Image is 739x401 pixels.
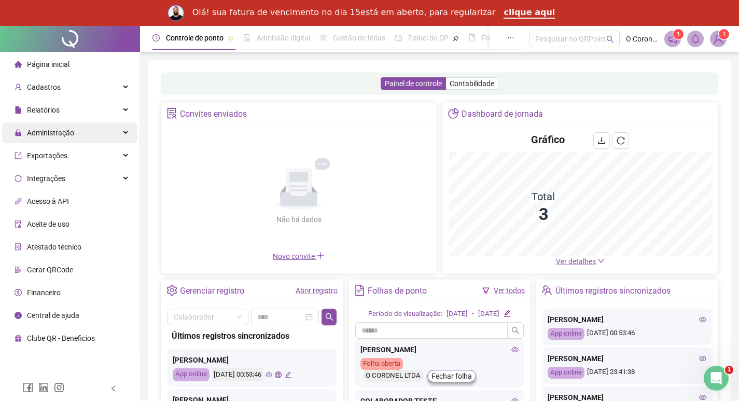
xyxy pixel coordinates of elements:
[478,309,499,320] div: [DATE]
[450,79,494,88] span: Contabilidade
[27,60,69,68] span: Página inicial
[54,382,64,393] span: instagram
[333,34,385,42] span: Gestão de férias
[15,106,22,114] span: file
[15,61,22,68] span: home
[296,286,338,295] a: Abrir registro
[27,243,81,251] span: Atestado técnico
[555,282,671,300] div: Últimos registros sincronizados
[319,34,327,42] span: sun
[597,136,606,145] span: download
[725,366,733,374] span: 1
[166,108,177,119] span: solution
[27,129,74,137] span: Administração
[15,266,22,273] span: qrcode
[597,257,605,265] span: down
[168,5,184,21] img: Profile image for Rodolfo
[15,175,22,182] span: sync
[482,34,548,42] span: Folha de pagamento
[173,368,210,381] div: App online
[617,136,625,145] span: reload
[431,370,472,382] span: Fechar folha
[548,367,584,379] div: App online
[27,197,69,205] span: Acesso à API
[556,257,596,266] span: Ver detalhes
[673,29,684,39] sup: 1
[691,34,700,44] span: bell
[325,313,333,321] span: search
[360,344,519,355] div: [PERSON_NAME]
[719,29,729,39] sup: Atualize o seu contato no menu Meus Dados
[507,34,514,42] span: ellipsis
[23,382,33,393] span: facebook
[257,34,310,42] span: Admissão digital
[472,309,474,320] div: -
[606,35,614,43] span: search
[285,371,291,378] span: edit
[180,282,244,300] div: Gerenciar registro
[626,33,658,45] span: O Coronel LTDA
[273,252,325,260] span: Novo convite
[699,355,706,362] span: eye
[427,370,476,382] button: Fechar folha
[15,335,22,342] span: gift
[275,371,282,378] span: global
[27,174,65,183] span: Integrações
[110,385,117,392] span: left
[360,358,403,370] div: Folha aberta
[368,282,427,300] div: Folhas de ponto
[166,285,177,296] span: setting
[511,326,520,335] span: search
[395,34,402,42] span: dashboard
[15,289,22,296] span: dollar
[166,34,224,42] span: Controle de ponto
[531,132,565,147] h4: Gráfico
[27,220,69,228] span: Aceite de uso
[15,84,22,91] span: user-add
[27,151,67,160] span: Exportações
[447,309,468,320] div: [DATE]
[180,105,247,123] div: Convites enviados
[316,252,325,260] span: plus
[453,35,459,42] span: pushpin
[15,198,22,205] span: api
[27,288,61,297] span: Financeiro
[212,368,263,381] div: [DATE] 00:53:46
[704,366,729,391] iframe: Intercom live chat
[722,31,726,38] span: 1
[556,257,605,266] a: Ver detalhes down
[27,106,60,114] span: Relatórios
[363,370,423,382] div: O CORONEL LTDA
[27,83,61,91] span: Cadastros
[152,34,160,42] span: clock-circle
[511,346,519,353] span: eye
[462,105,543,123] div: Dashboard de jornada
[192,7,496,18] div: Olá! sua fatura de vencimento no dia 15está em aberto, para regularizar
[15,220,22,228] span: audit
[548,328,706,340] div: [DATE] 00:53:46
[172,329,332,342] div: Últimos registros sincronizados
[448,108,459,119] span: pie-chart
[408,34,449,42] span: Painel do DP
[251,214,346,225] div: Não há dados
[499,26,523,50] button: ellipsis
[494,286,525,295] a: Ver todos
[541,285,552,296] span: team
[266,371,272,378] span: eye
[15,152,22,159] span: export
[482,287,490,294] span: filter
[699,316,706,323] span: eye
[548,353,706,364] div: [PERSON_NAME]
[468,34,476,42] span: book
[710,31,726,47] img: 90828
[548,328,584,340] div: App online
[228,35,234,42] span: pushpin
[15,243,22,251] span: solution
[27,266,73,274] span: Gerar QRCode
[385,79,442,88] span: Painel de controle
[368,309,442,320] div: Período de visualização:
[548,367,706,379] div: [DATE] 23:41:38
[668,34,677,44] span: notification
[27,311,79,320] span: Central de ajuda
[504,7,555,19] a: clique aqui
